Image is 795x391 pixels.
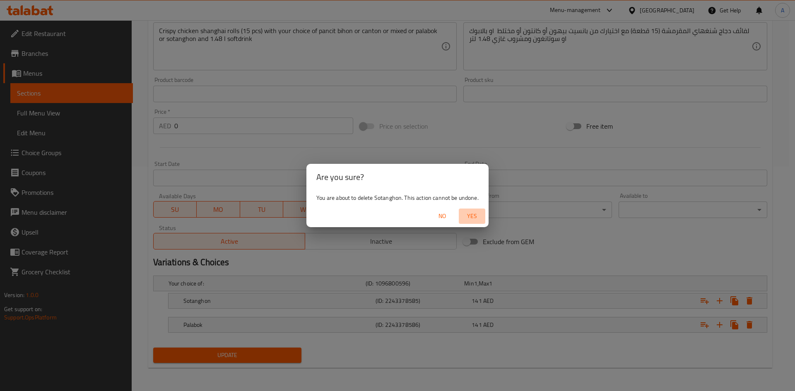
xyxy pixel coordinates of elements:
[429,209,455,224] button: No
[462,211,482,221] span: Yes
[316,170,479,184] h2: Are you sure?
[459,209,485,224] button: Yes
[432,211,452,221] span: No
[306,190,489,205] div: You are about to delete Sotanghon. This action cannot be undone.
